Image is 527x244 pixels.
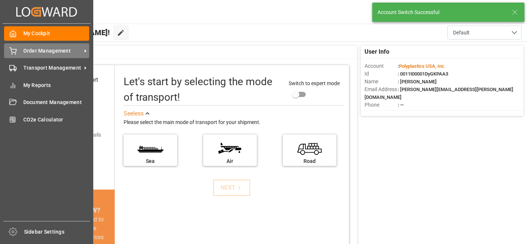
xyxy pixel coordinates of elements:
[23,98,90,106] span: Document Management
[124,109,144,118] div: See less
[447,26,521,40] button: open menu
[453,29,470,37] span: Default
[365,86,398,93] span: Email Address
[365,87,513,100] span: : [PERSON_NAME][EMAIL_ADDRESS][PERSON_NAME][DOMAIN_NAME]
[124,118,344,127] div: Please select the main mode of transport for your shipment.
[365,70,398,78] span: Id
[377,9,505,16] div: Account Switch Successful
[289,80,340,86] span: Switch to expert mode
[23,30,90,37] span: My Cockpit
[23,47,82,55] span: Order Management
[127,157,174,165] div: Sea
[398,102,404,108] span: : —
[365,47,389,56] span: User Info
[399,63,446,69] span: Polyplastics USA, Inc.
[4,78,89,92] a: My Reports
[23,64,82,72] span: Transport Management
[365,78,398,86] span: Name
[23,81,90,89] span: My Reports
[124,74,281,105] div: Let's start by selecting the mode of transport!
[4,95,89,110] a: Document Management
[398,79,437,84] span: : [PERSON_NAME]
[207,157,253,165] div: Air
[4,26,89,41] a: My Cockpit
[55,131,101,139] div: Add shipping details
[365,109,398,117] span: Account Type
[221,183,243,192] div: NEXT
[398,110,416,116] span: : Shipper
[4,112,89,127] a: CO2e Calculator
[365,62,398,70] span: Account
[23,116,90,124] span: CO2e Calculator
[365,101,398,109] span: Phone
[213,180,250,196] button: NEXT
[286,157,333,165] div: Road
[24,228,90,236] span: Sidebar Settings
[398,63,446,69] span: :
[398,71,448,77] span: : 0011t00001DyGKPAA3
[30,26,110,40] span: Hello [PERSON_NAME]!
